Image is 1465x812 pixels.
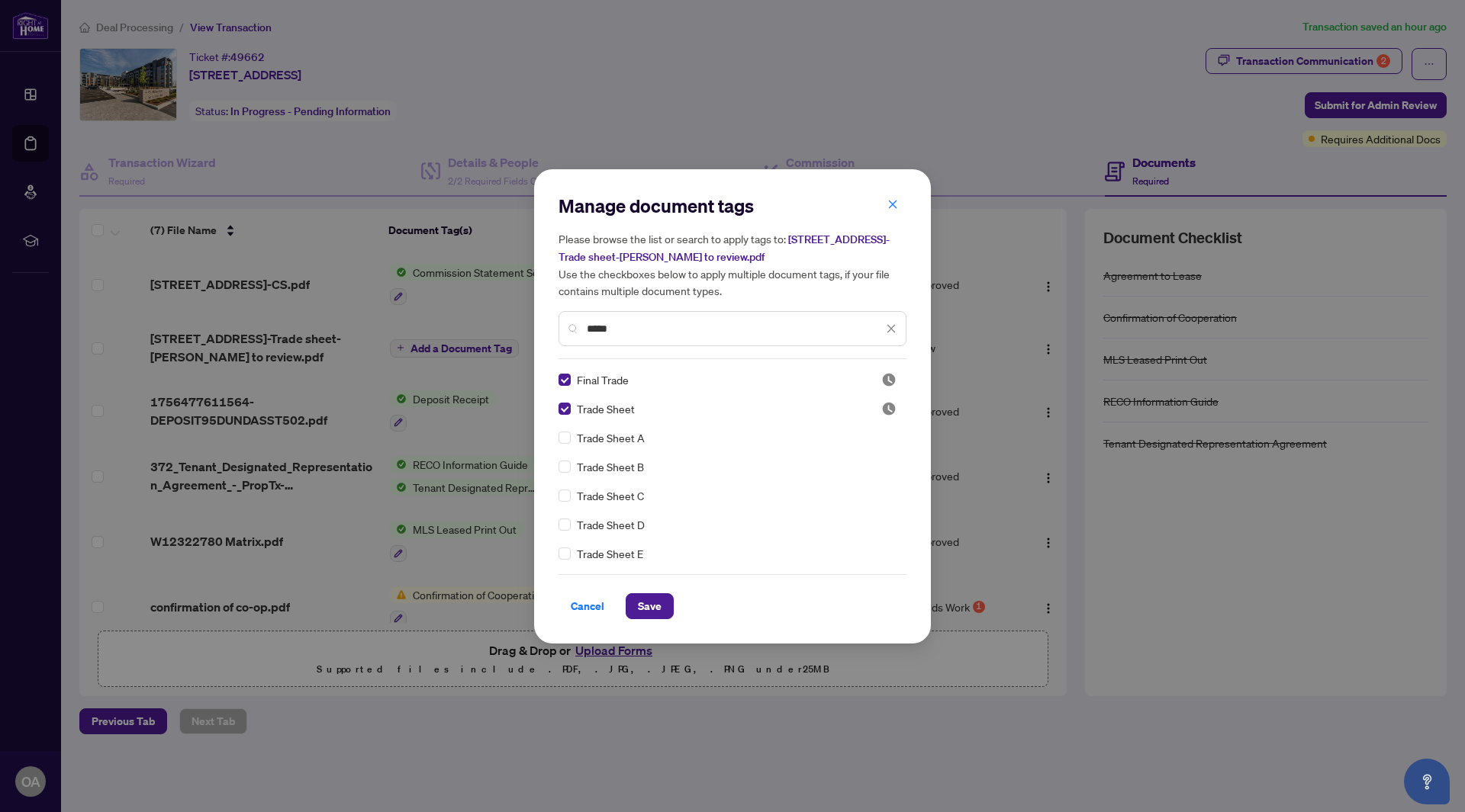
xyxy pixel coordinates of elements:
button: Cancel [559,593,617,619]
span: Save [638,594,662,618]
h5: Please browse the list or search to apply tags to: Use the checkboxes below to apply multiple doc... [559,230,906,299]
span: Trade Sheet [577,400,635,417]
img: status [881,401,897,416]
span: close [887,199,898,210]
span: Cancel [571,594,604,618]
span: Trade Sheet B [577,458,644,475]
span: Trade Sheet C [577,487,644,504]
button: Save [626,593,674,619]
span: Trade Sheet E [577,545,643,562]
button: Open asap [1404,759,1450,804]
img: status [881,372,897,387]
h2: Manage document tags [559,194,906,218]
span: Trade Sheet A [577,429,645,446]
span: Pending Review [881,372,897,387]
span: Final Trade [577,371,629,388]
span: close [886,323,897,334]
span: Trade Sheet D [577,516,645,533]
span: Pending Review [881,401,897,416]
span: [STREET_ADDRESS]-Trade sheet-[PERSON_NAME] to review.pdf [559,233,890,264]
